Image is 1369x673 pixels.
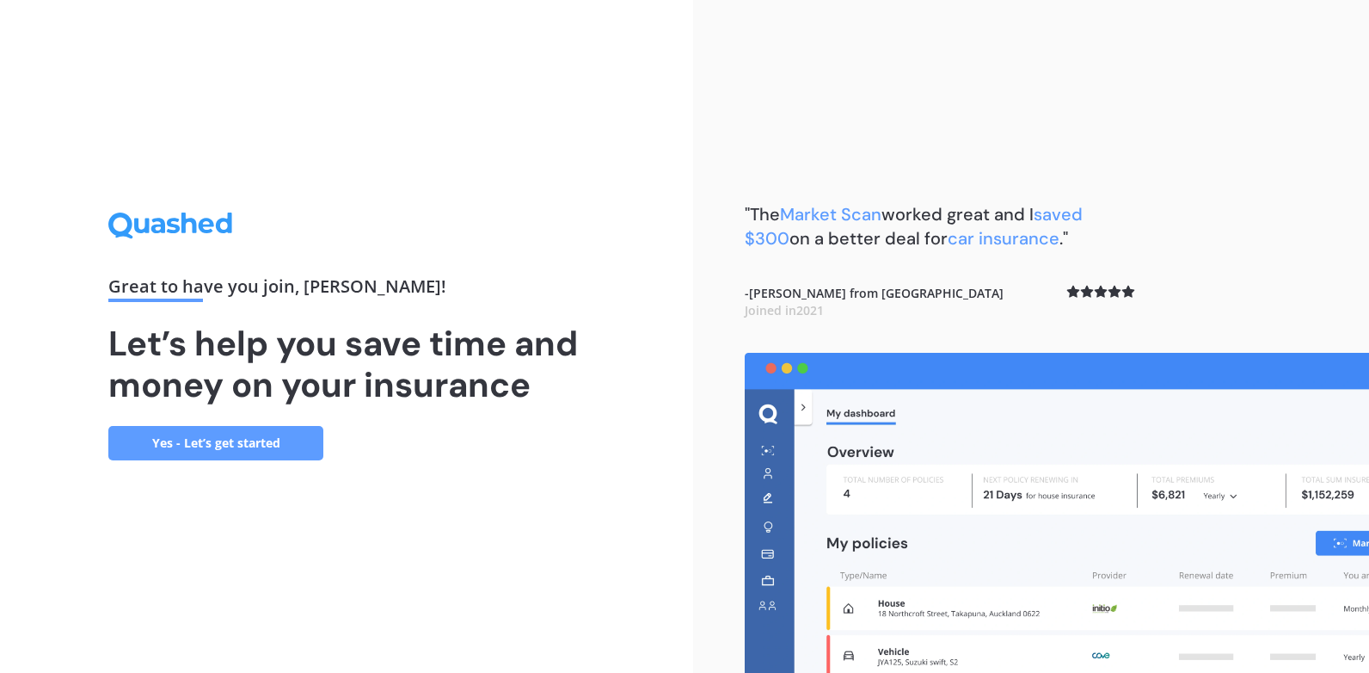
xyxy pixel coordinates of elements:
[948,227,1059,250] span: car insurance
[108,278,585,302] div: Great to have you join , [PERSON_NAME] !
[780,203,881,225] span: Market Scan
[745,353,1369,673] img: dashboard.webp
[745,203,1083,250] b: "The worked great and I on a better deal for ."
[745,203,1083,250] span: saved $300
[745,302,824,318] span: Joined in 2021
[745,285,1004,318] b: - [PERSON_NAME] from [GEOGRAPHIC_DATA]
[108,426,323,460] a: Yes - Let’s get started
[108,323,585,405] h1: Let’s help you save time and money on your insurance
